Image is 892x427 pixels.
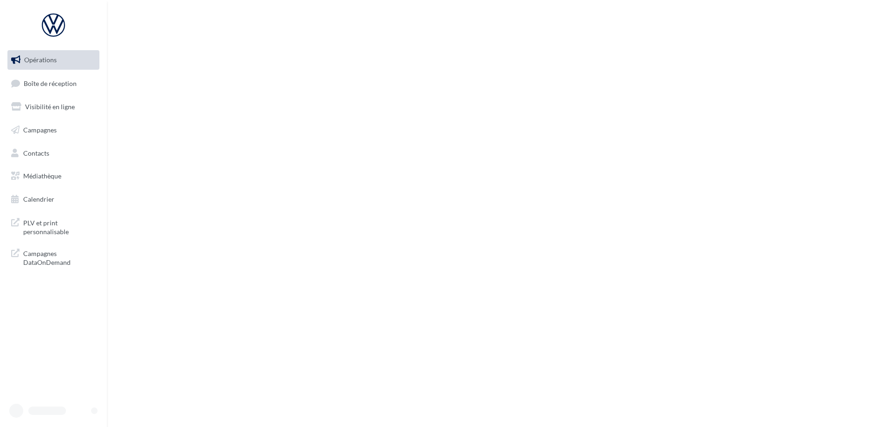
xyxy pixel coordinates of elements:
span: Visibilité en ligne [25,103,75,111]
span: Campagnes DataOnDemand [23,247,96,267]
span: Médiathèque [23,172,61,180]
span: Opérations [24,56,57,64]
a: Opérations [6,50,101,70]
a: Contacts [6,144,101,163]
a: PLV et print personnalisable [6,213,101,240]
a: Visibilité en ligne [6,97,101,117]
span: Campagnes [23,126,57,134]
span: Contacts [23,149,49,157]
a: Boîte de réception [6,73,101,93]
a: Campagnes [6,120,101,140]
a: Calendrier [6,190,101,209]
span: Boîte de réception [24,79,77,87]
span: Calendrier [23,195,54,203]
a: Campagnes DataOnDemand [6,243,101,271]
span: PLV et print personnalisable [23,217,96,236]
a: Médiathèque [6,166,101,186]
